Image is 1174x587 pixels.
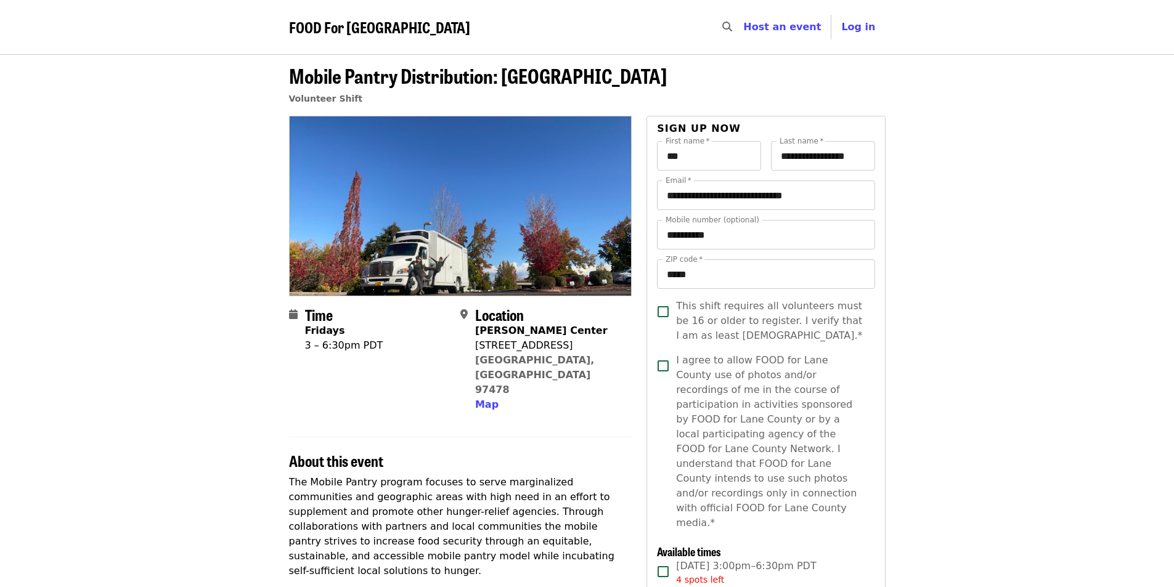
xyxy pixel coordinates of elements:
a: FOOD For [GEOGRAPHIC_DATA] [289,18,470,36]
a: Host an event [743,21,821,33]
span: 4 spots left [676,575,724,585]
img: Mobile Pantry Distribution: Springfield organized by FOOD For Lane County [290,116,632,295]
button: Map [475,397,499,412]
span: Location [475,304,524,325]
label: ZIP code [666,256,703,263]
label: Mobile number (optional) [666,216,759,224]
span: This shift requires all volunteers must be 16 or older to register. I verify that I am as least [... [676,299,865,343]
span: Available times [657,543,721,559]
span: Time [305,304,333,325]
i: map-marker-alt icon [460,309,468,320]
i: search icon [722,21,732,33]
span: I agree to allow FOOD for Lane County use of photos and/or recordings of me in the course of part... [676,353,865,530]
label: Last name [780,137,823,145]
input: First name [657,141,761,171]
input: Email [657,180,874,210]
input: Search [740,12,749,42]
span: Sign up now [657,123,741,134]
label: Email [666,177,691,184]
i: calendar icon [289,309,298,320]
strong: [PERSON_NAME] Center [475,325,608,336]
span: Log in [841,21,875,33]
div: [STREET_ADDRESS] [475,338,622,353]
strong: Fridays [305,325,345,336]
span: Map [475,399,499,410]
span: FOOD For [GEOGRAPHIC_DATA] [289,16,470,38]
p: The Mobile Pantry program focuses to serve marginalized communities and geographic areas with hig... [289,475,632,578]
button: Log in [831,15,885,39]
input: ZIP code [657,259,874,289]
span: About this event [289,450,383,471]
label: First name [666,137,710,145]
a: [GEOGRAPHIC_DATA], [GEOGRAPHIC_DATA] 97478 [475,354,595,395]
div: 3 – 6:30pm PDT [305,338,383,353]
input: Last name [771,141,875,171]
a: Volunteer Shift [289,94,363,103]
span: [DATE] 3:00pm–6:30pm PDT [676,559,816,586]
input: Mobile number (optional) [657,220,874,249]
span: Mobile Pantry Distribution: [GEOGRAPHIC_DATA] [289,61,667,90]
